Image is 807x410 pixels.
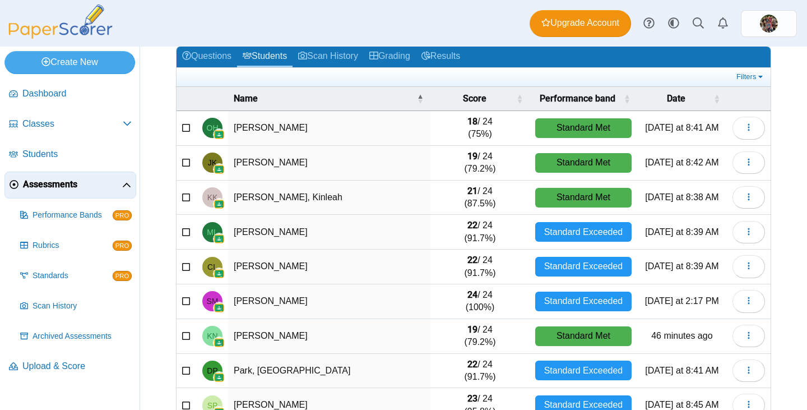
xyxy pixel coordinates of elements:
time: Sep 16, 2025 at 8:41 AM [645,123,718,132]
td: [PERSON_NAME] [228,111,430,146]
td: / 24 (79.2%) [430,319,530,354]
span: Olivia Hook [207,124,219,132]
img: ps.ZGjZAUrt273eHv6v [760,15,778,33]
span: Samuel Parrish [207,402,218,409]
td: [PERSON_NAME] [228,319,430,354]
span: Rubrics [33,240,113,251]
td: [PERSON_NAME] [228,146,430,181]
time: Sep 16, 2025 at 8:41 AM [645,366,718,375]
td: [PERSON_NAME], Kinleah [228,181,430,215]
div: Standard Met [535,118,632,138]
span: Stacy Morgan [207,297,219,305]
span: Score [463,93,486,104]
div: Standard Exceeded [535,361,632,380]
a: Rubrics PRO [16,232,136,259]
a: Standards PRO [16,262,136,289]
span: PRO [113,271,132,281]
span: Scan History [33,301,132,312]
time: Sep 16, 2025 at 8:58 AM [651,331,712,340]
div: Standard Exceeded [535,257,632,277]
span: Score : Activate to sort [516,87,523,110]
div: Standard Met [535,153,632,173]
b: 22 [467,220,477,231]
td: / 24 (87.5%) [430,181,530,215]
span: Classes [22,118,123,130]
b: 22 [467,255,477,265]
span: Assessments [23,178,122,191]
div: Standard Exceeded [535,222,632,242]
span: Date : Activate to sort [713,87,720,110]
span: Matthew Lee [207,228,217,236]
a: Grading [364,47,416,67]
td: [PERSON_NAME] [228,284,430,319]
span: Students [22,148,132,160]
td: / 24 (91.7%) [430,250,530,284]
td: Park, [GEOGRAPHIC_DATA] [228,354,430,389]
span: Name : Activate to invert sorting [417,87,424,110]
a: Upload & Score [4,353,136,380]
time: Sep 15, 2025 at 2:17 PM [645,296,719,306]
a: Upgrade Account [530,10,631,37]
a: PaperScorer [4,31,117,40]
a: Archived Assessments [16,323,136,350]
span: Date [667,93,685,104]
span: Dashboard [22,87,132,100]
a: Questions [177,47,237,67]
b: 19 [467,324,477,335]
a: Alerts [711,11,735,36]
time: Sep 16, 2025 at 8:39 AM [645,227,718,237]
span: Archived Assessments [33,331,132,342]
a: Dashboard [4,81,136,108]
span: Upgrade Account [541,17,619,29]
b: 18 [467,116,477,127]
a: Students [237,47,293,67]
time: Sep 16, 2025 at 8:45 AM [645,400,718,409]
td: / 24 (91.7%) [430,354,530,389]
a: Results [416,47,466,67]
b: 19 [467,151,477,162]
td: / 24 (91.7%) [430,215,530,250]
span: Keaton Naylor [207,332,217,340]
b: 23 [467,393,477,404]
img: googleClassroom-logo.png [214,372,225,383]
a: Create New [4,51,135,73]
img: googleClassroom-logo.png [214,302,225,314]
img: PaperScorer [4,4,117,39]
a: Performance Bands PRO [16,202,136,229]
span: Name [234,93,258,104]
td: / 24 (75%) [430,111,530,146]
b: 22 [467,359,477,370]
span: Kinleah Kost [207,194,218,201]
span: Performance band [540,93,615,104]
a: Assessments [4,172,136,199]
a: ps.ZGjZAUrt273eHv6v [741,10,797,37]
span: Chloe Logan [207,263,217,271]
td: [PERSON_NAME] [228,215,430,250]
span: Performance Bands [33,210,113,221]
div: Standard Exceeded [535,292,632,311]
a: Filters [734,71,768,82]
b: 21 [467,186,477,196]
a: Scan History [293,47,364,67]
img: googleClassroom-logo.png [214,233,225,245]
span: Kerry Swicegood [760,15,778,33]
span: PRO [113,210,132,220]
span: Jayden Kolonko [208,159,217,167]
a: Students [4,141,136,168]
img: googleClassroom-logo.png [214,337,225,348]
img: googleClassroom-logo.png [214,129,225,140]
time: Sep 16, 2025 at 8:39 AM [645,261,718,271]
span: Standards [33,270,113,282]
img: googleClassroom-logo.png [214,164,225,175]
time: Sep 16, 2025 at 8:38 AM [645,192,718,202]
td: / 24 (100%) [430,284,530,319]
span: Performance band : Activate to sort [624,87,630,110]
span: Declan Park [207,367,217,375]
span: Upload & Score [22,360,132,372]
a: Scan History [16,293,136,320]
div: Standard Met [535,326,632,346]
td: / 24 (79.2%) [430,146,530,181]
img: googleClassroom-logo.png [214,268,225,279]
b: 24 [467,289,477,300]
td: [PERSON_NAME] [228,250,430,284]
